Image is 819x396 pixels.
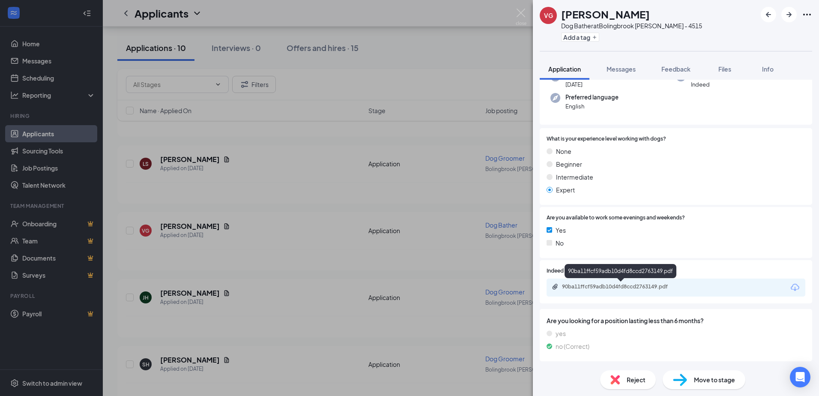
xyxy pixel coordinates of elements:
[547,267,584,275] span: Indeed Resume
[556,225,566,235] span: Yes
[762,65,774,73] span: Info
[544,11,553,20] div: VG
[561,7,650,21] h1: [PERSON_NAME]
[547,135,666,143] span: What is your experience level working with dogs?
[691,80,710,89] span: Indeed
[556,172,593,182] span: Intermediate
[790,367,810,387] div: Open Intercom Messenger
[784,9,794,20] svg: ArrowRight
[565,264,676,278] div: 90ba11ffcf59adb10d4fd8ccd2763149.pdf
[547,316,805,325] span: Are you looking for a position lasting less than 6 months?
[781,7,797,22] button: ArrowRight
[556,342,589,351] span: no (Correct)
[790,282,800,293] svg: Download
[761,7,776,22] button: ArrowLeftNew
[556,147,571,156] span: None
[592,35,597,40] svg: Plus
[552,283,690,291] a: Paperclip90ba11ffcf59adb10d4fd8ccd2763149.pdf
[562,283,682,290] div: 90ba11ffcf59adb10d4fd8ccd2763149.pdf
[548,65,581,73] span: Application
[556,329,566,338] span: yes
[547,214,685,222] span: Are you available to work some evenings and weekends?
[556,185,575,195] span: Expert
[561,21,702,30] div: Dog Bather at Bolingbrook [PERSON_NAME] - 4515
[565,80,601,89] span: [DATE]
[763,9,774,20] svg: ArrowLeftNew
[627,375,646,384] span: Reject
[718,65,731,73] span: Files
[694,375,735,384] span: Move to stage
[556,159,582,169] span: Beginner
[802,9,812,20] svg: Ellipses
[565,102,619,111] span: English
[661,65,690,73] span: Feedback
[561,33,599,42] button: PlusAdd a tag
[556,238,564,248] span: No
[607,65,636,73] span: Messages
[552,283,559,290] svg: Paperclip
[565,93,619,102] span: Preferred language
